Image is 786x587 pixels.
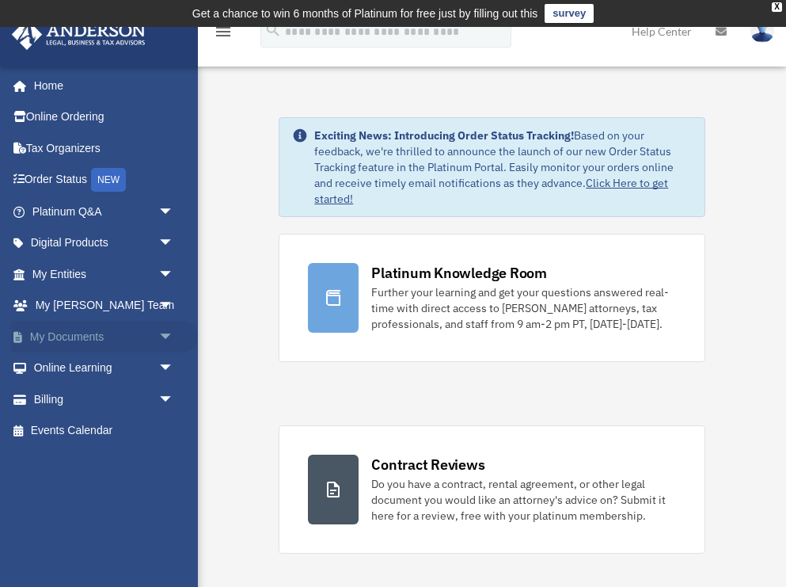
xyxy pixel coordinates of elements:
a: My [PERSON_NAME] Teamarrow_drop_down [11,290,198,322]
span: arrow_drop_down [158,353,190,385]
span: arrow_drop_down [158,383,190,416]
div: close [772,2,782,12]
span: arrow_drop_down [158,196,190,228]
a: menu [214,28,233,41]
div: Further your learning and get your questions answered real-time with direct access to [PERSON_NAM... [371,284,675,332]
a: My Documentsarrow_drop_down [11,321,198,353]
a: Platinum Q&Aarrow_drop_down [11,196,198,227]
a: Digital Productsarrow_drop_down [11,227,198,259]
img: Anderson Advisors Platinum Portal [7,19,150,50]
img: User Pic [750,20,774,43]
strong: Exciting News: Introducing Order Status Tracking! [314,128,574,143]
div: NEW [91,168,126,192]
a: Platinum Knowledge Room Further your learning and get your questions answered real-time with dire... [279,234,704,362]
a: Online Ordering [11,101,198,133]
a: Billingarrow_drop_down [11,383,198,415]
span: arrow_drop_down [158,258,190,291]
div: Contract Reviews [371,455,484,475]
a: survey [545,4,594,23]
span: arrow_drop_down [158,321,190,353]
i: search [264,21,282,39]
a: My Entitiesarrow_drop_down [11,258,198,290]
div: Get a chance to win 6 months of Platinum for free just by filling out this [192,4,538,23]
div: Do you have a contract, rental agreement, or other legal document you would like an attorney's ad... [371,476,675,524]
a: Home [11,70,190,101]
a: Contract Reviews Do you have a contract, rental agreement, or other legal document you would like... [279,425,704,554]
div: Based on your feedback, we're thrilled to announce the launch of our new Order Status Tracking fe... [314,128,691,207]
a: Tax Organizers [11,132,198,164]
span: arrow_drop_down [158,227,190,260]
a: Click Here to get started! [314,176,668,206]
a: Online Learningarrow_drop_down [11,353,198,384]
i: menu [214,22,233,41]
a: Order StatusNEW [11,164,198,196]
a: Events Calendar [11,415,198,447]
span: arrow_drop_down [158,290,190,322]
div: Platinum Knowledge Room [371,263,547,283]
